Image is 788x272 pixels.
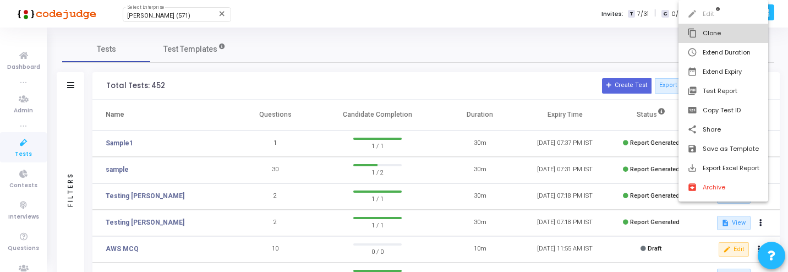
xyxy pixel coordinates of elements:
[678,120,768,139] button: Share
[678,139,768,159] button: Save as Template
[687,86,698,97] mat-icon: picture_as_pdf
[687,124,698,135] mat-icon: share
[678,4,768,24] button: Edit
[687,28,698,39] mat-icon: content_copy
[678,159,768,178] button: Export Excel Report
[687,67,698,78] mat-icon: date_range
[678,62,768,81] button: Extend Expiry
[687,105,698,116] mat-icon: pin
[678,178,768,197] button: Archive
[678,81,768,101] button: Test Report
[678,101,768,120] button: Copy Test ID
[678,24,768,43] button: Clone
[687,163,698,174] mat-icon: save_alt
[678,43,768,62] button: Extend Duration
[687,47,698,58] mat-icon: schedule
[687,144,698,155] mat-icon: save
[687,182,698,193] mat-icon: archive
